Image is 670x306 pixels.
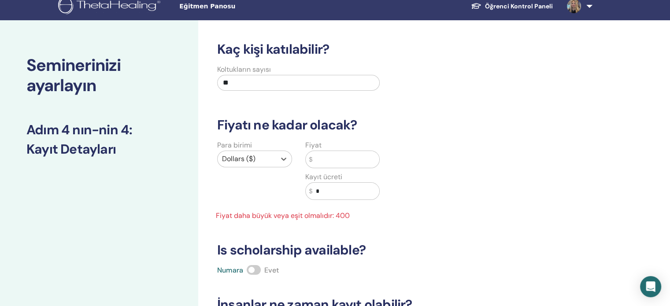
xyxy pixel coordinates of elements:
label: Para birimi [217,140,252,151]
h3: Is scholarship available? [212,242,574,258]
label: Koltukların sayısı [217,64,271,75]
label: Fiyat [305,140,322,151]
span: $ [309,155,313,164]
h3: Kayıt Detayları [26,141,172,157]
h3: Adım 4 nın-nin 4 : [26,122,172,138]
h3: Kaç kişi katılabilir? [212,41,574,57]
label: Kayıt ücreti [305,172,342,182]
span: Eğitmen Panosu [179,2,311,11]
span: Fiyat daha büyük veya eşit olmalıdır: 400 [211,210,386,221]
img: graduation-cap-white.svg [471,2,481,10]
div: Open Intercom Messenger [640,276,661,297]
span: $ [309,187,313,196]
h2: Seminerinizi ayarlayın [26,55,172,96]
span: Numara [217,265,243,275]
h3: Fiyatı ne kadar olacak? [212,117,574,133]
span: Evet [264,265,279,275]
